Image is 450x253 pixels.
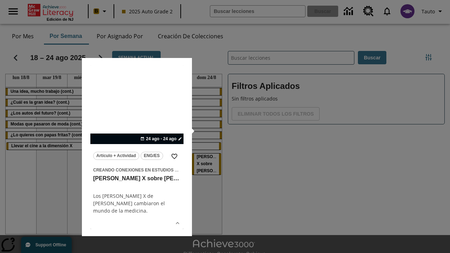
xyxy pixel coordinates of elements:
[93,192,181,214] div: Los [PERSON_NAME] X de [PERSON_NAME] cambiaron el mundo de la medicina.
[168,150,181,163] button: Añadir a mis Favoritas
[141,152,163,160] button: ENG/ES
[90,65,184,229] div: lesson details
[93,152,139,160] button: Artículo + Actividad
[93,182,181,191] h4: undefined
[144,152,160,160] span: ENG/ES
[172,218,183,228] button: Ver más
[139,136,184,142] button: 24 ago - 24 ago Elegir fechas
[146,136,176,142] span: 24 ago - 24 ago
[93,168,196,173] span: Creando conexiones en Estudios Sociales
[96,152,136,160] span: Artículo + Actividad
[93,175,181,182] h3: Rayos X sobre ruedas
[93,166,181,174] span: Tema: Creando conexiones en Estudios Sociales/Historia universal III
